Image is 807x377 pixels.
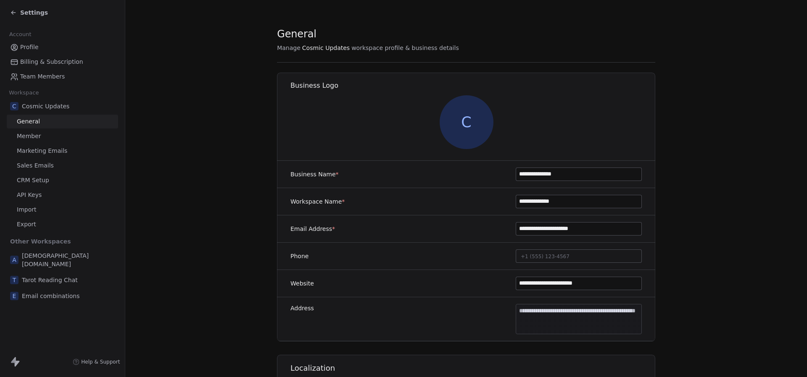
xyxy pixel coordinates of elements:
span: Cosmic Updates [22,102,69,110]
a: Help & Support [73,359,120,365]
span: Export [17,220,36,229]
a: Billing & Subscription [7,55,118,69]
span: Billing & Subscription [20,58,83,66]
span: CRM Setup [17,176,49,185]
span: General [277,28,316,40]
h1: Business Logo [290,81,656,90]
a: Sales Emails [7,159,118,173]
button: +1 (555) 123-4567 [516,249,642,263]
a: Settings [10,8,48,17]
span: [DEMOGRAPHIC_DATA][DOMAIN_NAME] [22,251,115,268]
a: General [7,115,118,128]
span: Tarot Reading Chat [22,276,78,284]
label: Business Name [290,170,339,178]
span: Marketing Emails [17,147,67,155]
h1: Localization [290,363,656,373]
span: Workspace [5,86,42,99]
span: Help & Support [81,359,120,365]
span: T [10,276,18,284]
a: Profile [7,40,118,54]
a: Marketing Emails [7,144,118,158]
span: API Keys [17,191,42,199]
span: Import [17,205,36,214]
span: Member [17,132,41,141]
span: Settings [20,8,48,17]
span: E [10,292,18,300]
label: Email Address [290,225,335,233]
span: C [10,102,18,110]
span: workspace profile & business details [351,44,459,52]
span: Profile [20,43,39,52]
label: Website [290,279,314,288]
span: Email combinations [22,292,80,300]
label: Address [290,304,314,312]
span: A [10,256,18,264]
span: Account [5,28,35,41]
span: General [17,117,40,126]
label: Phone [290,252,309,260]
span: Other Workspaces [7,235,74,248]
a: API Keys [7,188,118,202]
span: Sales Emails [17,161,54,170]
span: +1 (555) 123-4567 [521,254,570,259]
a: Import [7,203,118,217]
span: Cosmic Updates [302,44,350,52]
a: CRM Setup [7,173,118,187]
span: Team Members [20,72,65,81]
span: C [440,95,493,149]
a: Member [7,129,118,143]
a: Team Members [7,70,118,84]
label: Workspace Name [290,197,345,206]
span: Manage [277,44,301,52]
a: Export [7,217,118,231]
